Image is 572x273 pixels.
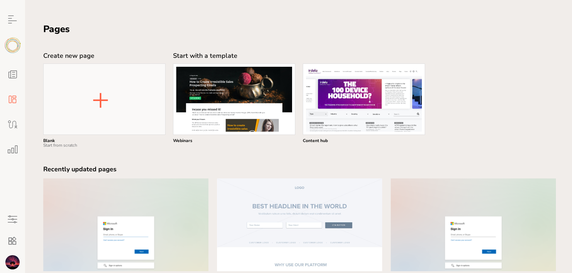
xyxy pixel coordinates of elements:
img: logo.svg [5,37,21,53]
h2: Recently updated pages [43,165,564,173]
div: Blank [43,138,166,143]
div: Content hub [303,138,425,143]
h5: Start with a template [173,52,295,61]
img: 1c73db66-f297-4223-9a32-f50e15ed321b [5,255,20,269]
div: Webinars [173,138,295,143]
h5: Create new page [43,52,166,61]
button: + [88,81,113,118]
div: Start from scratch [43,143,166,147]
